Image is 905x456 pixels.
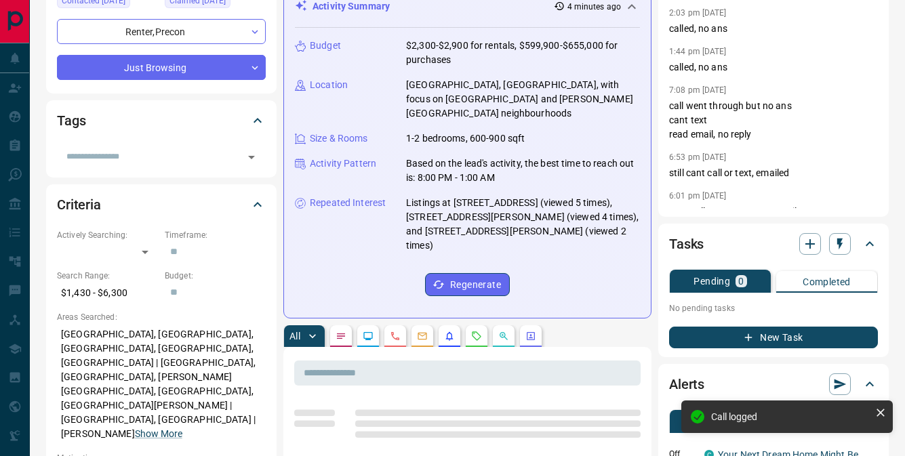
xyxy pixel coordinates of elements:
[57,110,85,131] h2: Tags
[425,273,510,296] button: Regenerate
[406,157,640,185] p: Based on the lead's activity, the best time to reach out is: 8:00 PM - 1:00 AM
[406,78,640,121] p: [GEOGRAPHIC_DATA], [GEOGRAPHIC_DATA], with focus on [GEOGRAPHIC_DATA] and [PERSON_NAME][GEOGRAPHI...
[669,99,878,142] p: call went through but no ans cant text read email, no reply
[669,8,727,18] p: 2:03 pm [DATE]
[57,229,158,241] p: Actively Searching:
[693,276,730,286] p: Pending
[289,331,300,341] p: All
[57,188,266,221] div: Criteria
[406,131,525,146] p: 1-2 bedrooms, 600-900 sqft
[525,331,536,341] svg: Agent Actions
[57,104,266,137] div: Tags
[57,311,266,323] p: Areas Searched:
[165,229,266,241] p: Timeframe:
[669,228,878,260] div: Tasks
[242,148,261,167] button: Open
[738,276,744,286] p: 0
[669,233,704,255] h2: Tasks
[669,205,878,219] p: cant call, cant text. Sent email
[669,152,727,162] p: 6:53 pm [DATE]
[363,331,374,341] svg: Lead Browsing Activity
[406,39,640,67] p: $2,300-$2,900 for rentals, $599,900-$655,000 for purchases
[669,166,878,180] p: still cant call or text, emailed
[310,131,368,146] p: Size & Rooms
[669,191,727,201] p: 6:01 pm [DATE]
[444,331,455,341] svg: Listing Alerts
[310,157,376,171] p: Activity Pattern
[165,270,266,282] p: Budget:
[310,196,386,210] p: Repeated Interest
[669,298,878,318] p: No pending tasks
[498,331,509,341] svg: Opportunities
[57,194,101,215] h2: Criteria
[803,277,851,287] p: Completed
[310,78,348,92] p: Location
[669,85,727,95] p: 7:08 pm [DATE]
[135,427,182,441] button: Show More
[567,1,621,13] p: 4 minutes ago
[57,55,266,80] div: Just Browsing
[406,196,640,253] p: Listings at [STREET_ADDRESS] (viewed 5 times), [STREET_ADDRESS][PERSON_NAME] (viewed 4 times), an...
[669,373,704,395] h2: Alerts
[711,411,870,422] div: Call logged
[310,39,341,53] p: Budget
[57,19,266,44] div: Renter , Precon
[57,270,158,282] p: Search Range:
[669,368,878,400] div: Alerts
[669,327,878,348] button: New Task
[669,60,878,75] p: called, no ans
[417,331,428,341] svg: Emails
[669,47,727,56] p: 1:44 pm [DATE]
[57,282,158,304] p: $1,430 - $6,300
[57,323,266,445] p: [GEOGRAPHIC_DATA], [GEOGRAPHIC_DATA], [GEOGRAPHIC_DATA], [GEOGRAPHIC_DATA], [GEOGRAPHIC_DATA] | [...
[390,331,401,341] svg: Calls
[471,331,482,341] svg: Requests
[336,331,346,341] svg: Notes
[669,22,878,36] p: called, no ans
